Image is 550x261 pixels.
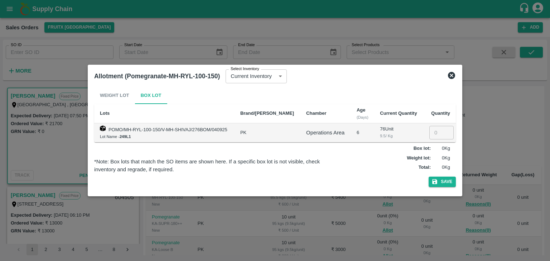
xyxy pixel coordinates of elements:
[407,155,431,162] label: Weight lot :
[357,107,366,113] b: Age
[380,110,417,116] b: Current Quantity
[94,158,335,174] div: *Note: Box lots that match the SO items are shown here. If a specific box lot is not visible, che...
[432,145,450,152] p: 0 Kg
[135,87,167,104] button: Box Lot
[100,133,229,140] div: Lot Name -
[100,125,106,131] img: box
[120,134,131,139] b: 249L1
[432,155,450,162] p: 0 Kg
[429,177,456,187] button: Save
[240,110,294,116] b: Brand/[PERSON_NAME]
[380,133,418,139] div: 9.5 / Kg
[374,123,423,142] td: 76 Unit
[431,110,450,116] b: Quantity
[351,123,374,142] td: 6
[235,123,300,142] td: PK
[419,164,431,171] label: Total :
[414,145,431,152] label: Box lot :
[429,126,454,139] input: 0
[306,110,326,116] b: Chamber
[432,164,450,171] p: 0 Kg
[231,72,272,80] p: Current Inventory
[357,114,368,120] div: (Days)
[100,110,110,116] b: Lots
[231,66,259,72] label: Select Inventory
[94,123,235,142] td: POMO/MH-RYL-100-150/V-MH-SHIVAJ/276BOM/040925
[94,73,220,80] b: Allotment (Pomegranate-MH-RYL-100-150)
[306,129,345,137] div: Operations Area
